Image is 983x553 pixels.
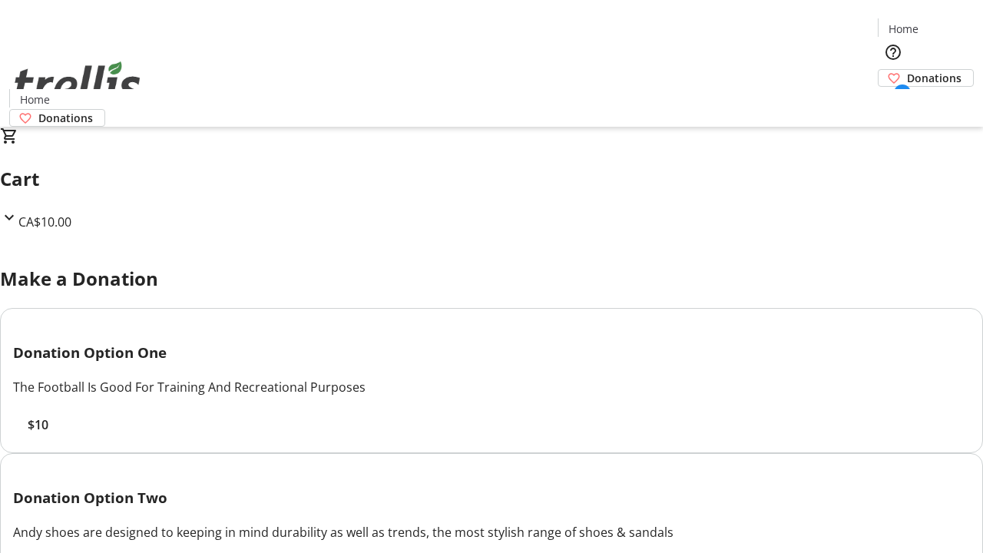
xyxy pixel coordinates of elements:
h3: Donation Option One [13,342,970,363]
img: Orient E2E Organization iJa9XckSpf's Logo [9,45,146,121]
div: Andy shoes are designed to keeping in mind durability as well as trends, the most stylish range o... [13,523,970,541]
a: Home [879,21,928,37]
span: CA$10.00 [18,214,71,230]
span: Home [889,21,918,37]
span: Home [20,91,50,108]
span: Donations [907,70,961,86]
a: Home [10,91,59,108]
span: $10 [28,416,48,434]
div: The Football Is Good For Training And Recreational Purposes [13,378,970,396]
span: Donations [38,110,93,126]
button: Cart [878,87,909,118]
h3: Donation Option Two [13,487,970,508]
button: Help [878,37,909,68]
a: Donations [9,109,105,127]
button: $10 [13,416,62,434]
a: Donations [878,69,974,87]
